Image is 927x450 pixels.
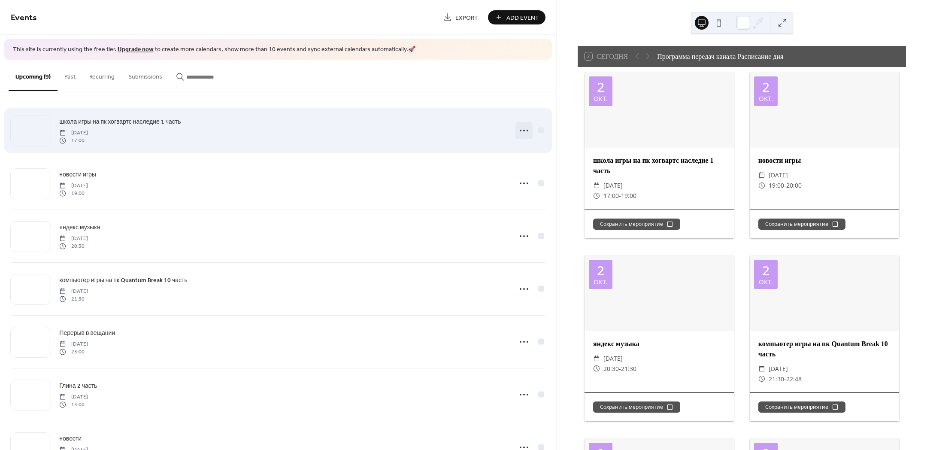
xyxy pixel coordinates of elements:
[784,180,786,191] span: -
[597,264,604,277] div: 2
[59,243,88,250] span: 20:30
[619,191,621,201] span: -
[750,339,899,359] div: компьютер игры на пк Quantum Break 10 часть
[13,46,415,54] span: This site is currently using the free tier. to create more calendars, show more than 10 events an...
[121,60,169,90] button: Submissions
[59,190,88,198] span: 19:00
[455,13,478,22] span: Export
[593,353,600,364] div: ​
[59,117,181,126] span: школа игры на пк хогвартс наследие 1 часть
[59,137,88,145] span: 17:00
[58,60,82,90] button: Past
[769,374,784,384] span: 21:30
[603,191,619,201] span: 17:00
[621,364,636,374] span: 21:30
[594,279,608,285] div: окт.
[762,81,769,94] div: 2
[593,364,600,374] div: ​
[59,328,115,338] a: Перерыв в вещании
[758,170,765,180] div: ​
[593,180,600,191] div: ​
[759,279,773,285] div: окт.
[603,180,623,191] span: [DATE]
[657,51,783,61] div: Программа передач канала Расписание дня
[59,129,88,137] span: [DATE]
[759,95,773,102] div: окт.
[621,191,636,201] span: 19:00
[59,381,97,391] a: Глина 2 часть
[593,191,600,201] div: ​
[758,364,765,374] div: ​
[59,348,88,356] span: 23:00
[762,264,769,277] div: 2
[769,180,784,191] span: 19:00
[11,9,37,26] span: Events
[585,155,734,176] div: школа игры на пк хогвартс наследие 1 часть
[59,328,115,337] span: Перерыв в вещании
[82,60,121,90] button: Recurring
[593,401,680,413] button: Сохранить мероприятие
[506,13,539,22] span: Add Event
[769,170,788,180] span: [DATE]
[593,219,680,230] button: Сохранить мероприятие
[603,353,623,364] span: [DATE]
[59,170,96,179] a: новости игры
[758,219,845,230] button: Сохранить мероприятие
[59,222,100,232] a: яндекс музыка
[786,180,802,191] span: 20:00
[750,155,899,166] div: новости игры
[59,381,97,390] span: Глина 2 часть
[597,81,604,94] div: 2
[59,295,88,303] span: 21:30
[758,374,765,384] div: ​
[619,364,621,374] span: -
[59,234,88,242] span: [DATE]
[59,223,100,232] span: яндекс музыка
[59,401,88,409] span: 13:00
[585,339,734,349] div: яндекс музыка
[118,44,154,55] a: Upgrade now
[59,434,82,443] span: новости
[9,60,58,91] button: Upcoming (9)
[488,10,545,24] button: Add Event
[786,374,802,384] span: 22:48
[59,117,181,127] a: школа игры на пк хогвартс наследие 1 часть
[594,95,608,102] div: окт.
[758,401,845,413] button: Сохранить мероприятие
[59,287,88,295] span: [DATE]
[758,180,765,191] div: ​
[59,434,82,444] a: новости
[59,275,187,285] a: компьютер игры на пк Quantum Break 10 часть
[59,393,88,401] span: [DATE]
[784,374,786,384] span: -
[59,182,88,189] span: [DATE]
[769,364,788,374] span: [DATE]
[59,276,187,285] span: компьютер игры на пк Quantum Break 10 часть
[59,340,88,348] span: [DATE]
[603,364,619,374] span: 20:30
[437,10,485,24] a: Export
